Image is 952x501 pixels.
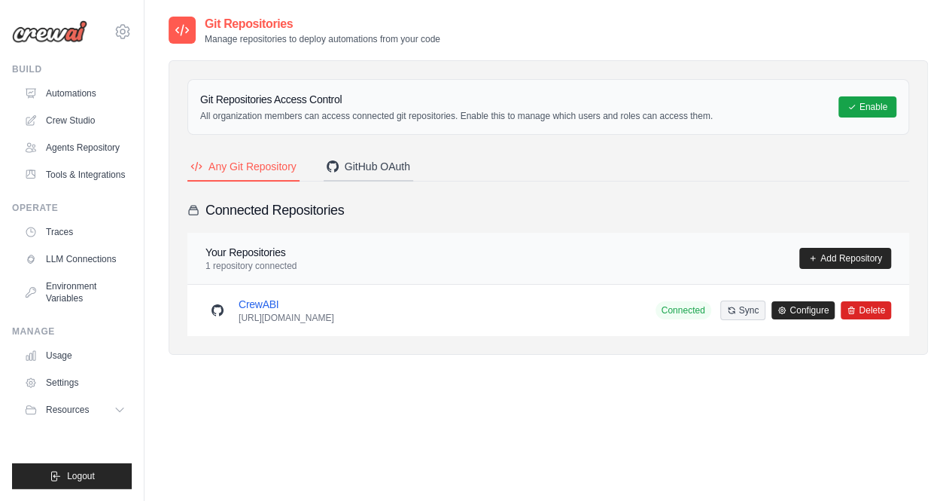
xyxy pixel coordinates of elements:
h2: Git Repositories [205,15,440,33]
a: Configure [771,301,835,319]
img: Logo [12,20,87,43]
div: GitHub OAuth [327,159,410,174]
button: Sync [720,301,766,320]
a: Add Repository [799,248,891,269]
button: Logout [12,463,132,489]
p: [URL][DOMAIN_NAME] [239,312,334,324]
span: Logout [67,470,95,482]
a: CrewABI [239,298,278,310]
span: Resources [46,404,89,416]
div: Any Git Repository [190,159,297,174]
a: Agents Repository [18,136,132,160]
div: Operate [12,202,132,214]
p: All organization members can access connected git repositories. Enable this to manage which users... [200,110,713,122]
span: Connected [655,301,711,319]
p: Manage repositories to deploy automations from your code [205,33,440,45]
button: Resources [18,398,132,422]
a: Crew Studio [18,108,132,133]
a: Settings [18,371,132,395]
button: Enable [838,96,896,118]
a: Environment Variables [18,274,132,310]
h3: Connected Repositories [205,200,344,221]
a: Automations [18,81,132,105]
h4: Your Repositories [205,245,297,260]
button: Any Git Repository [187,153,300,182]
div: Manage [12,325,132,338]
a: LLM Connections [18,247,132,271]
button: GitHub OAuth [324,153,413,182]
button: Delete [841,301,891,319]
a: Tools & Integrations [18,163,132,187]
nav: Tabs [187,153,909,182]
h3: Git Repositories Access Control [200,92,713,107]
div: Build [12,63,132,75]
a: Traces [18,220,132,244]
p: 1 repository connected [205,260,297,272]
a: Usage [18,344,132,368]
